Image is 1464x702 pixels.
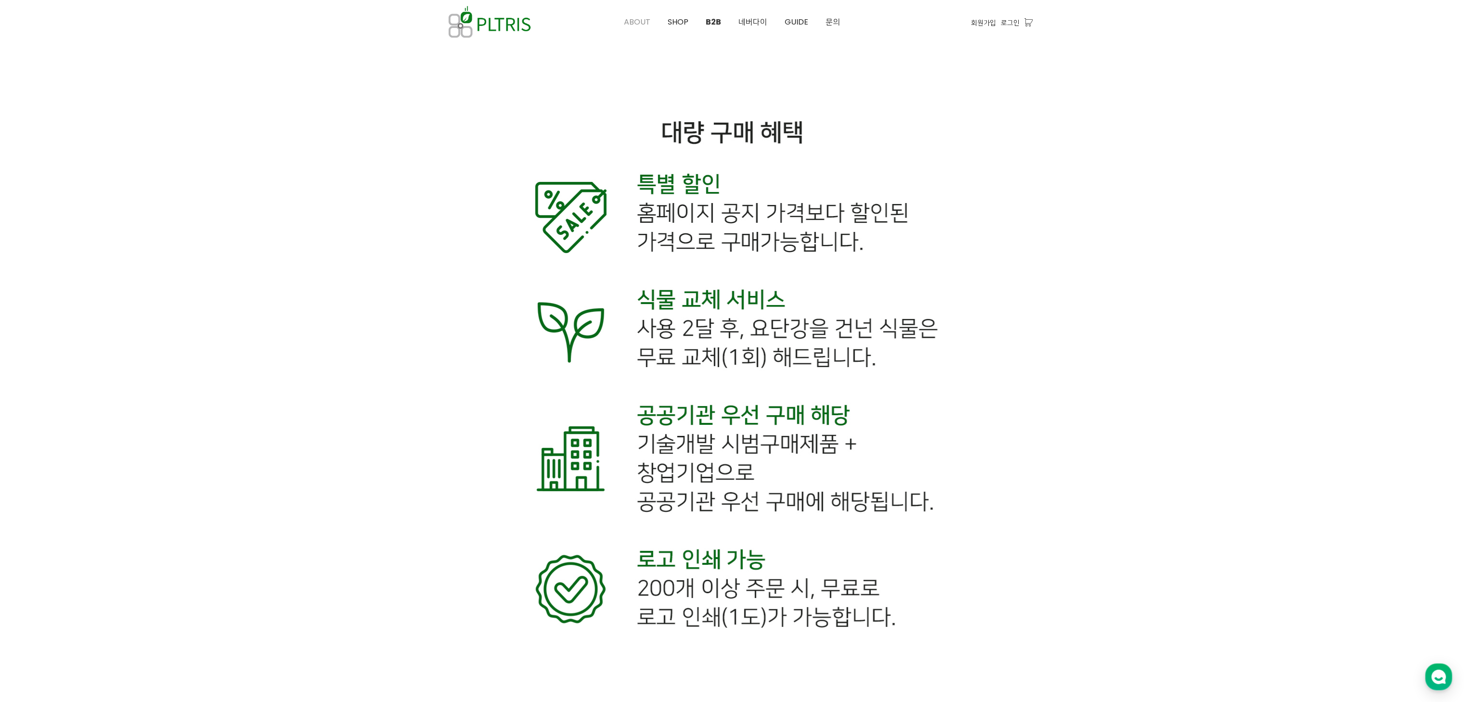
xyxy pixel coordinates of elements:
span: GUIDE [785,16,808,27]
span: 홈 [30,319,36,327]
a: 문의 [817,0,849,44]
a: 회원가입 [972,17,997,28]
a: ABOUT [615,0,659,44]
a: 설정 [124,305,185,329]
a: GUIDE [776,0,817,44]
span: 네버다이 [738,16,767,27]
span: 대화 [88,320,100,328]
a: 홈 [3,305,64,329]
span: SHOP [668,16,688,27]
a: 대화 [64,305,124,329]
span: 설정 [149,319,160,327]
span: B2B [706,16,721,27]
span: 문의 [826,16,840,27]
a: 로그인 [1001,17,1020,28]
span: ABOUT [624,16,650,27]
a: SHOP [659,0,697,44]
a: B2B [697,0,730,44]
a: 네버다이 [730,0,776,44]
